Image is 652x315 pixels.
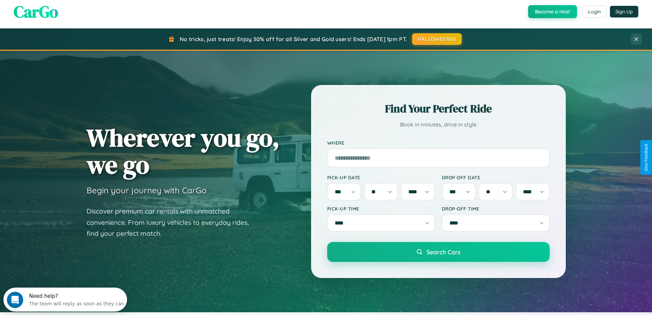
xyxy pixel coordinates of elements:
[26,11,121,19] div: The team will reply as soon as they can
[327,140,550,146] label: Where
[528,5,577,18] button: Become a Host
[327,174,435,180] label: Pick-up Date
[7,292,23,308] iframe: Intercom live chat
[327,120,550,130] p: Book in minutes, drive in style
[3,288,127,312] iframe: Intercom live chat discovery launcher
[180,36,407,43] span: No tricks, just treats! Enjoy 30% off for all Silver and Gold users! Ends [DATE] 1pm PT.
[87,124,280,178] h1: Wherever you go, we go
[582,5,606,18] button: Login
[442,206,550,211] label: Drop-off Time
[14,0,58,23] span: CarGo
[644,144,649,171] div: Give Feedback
[87,185,207,195] h3: Begin your journey with CarGo
[327,242,550,262] button: Search Cars
[426,248,460,256] span: Search Cars
[610,6,638,17] button: Sign Up
[26,6,121,11] div: Need help?
[87,206,258,239] p: Discover premium car rentals with unmatched convenience. From luxury vehicles to everyday rides, ...
[327,101,550,116] h2: Find Your Perfect Ride
[442,174,550,180] label: Drop-off Date
[3,3,127,22] div: Open Intercom Messenger
[327,206,435,211] label: Pick-up Time
[412,33,462,45] button: HALLOWEEN30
